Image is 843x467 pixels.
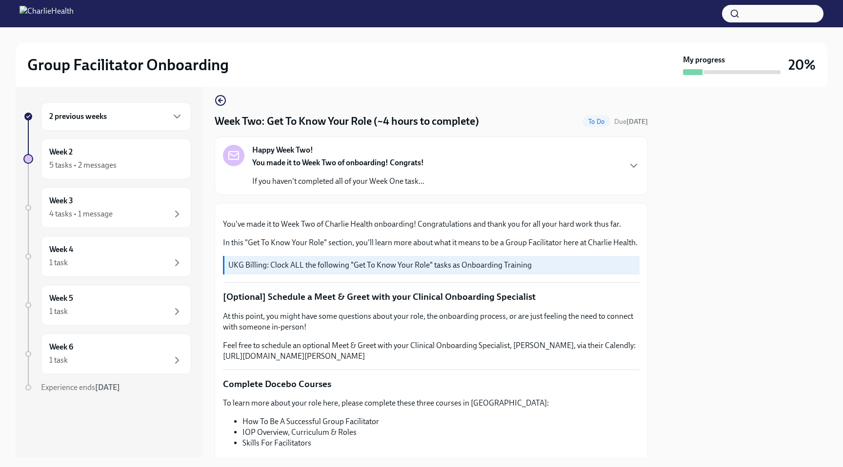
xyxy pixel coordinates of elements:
img: CharlieHealth [20,6,74,21]
div: 2 previous weeks [41,102,191,131]
p: Feel free to schedule an optional Meet & Greet with your Clinical Onboarding Specialist, [PERSON_... [223,340,640,362]
p: Complete Docebo Courses [223,378,640,390]
p: You've made it to Week Two of Charlie Health onboarding! Congratulations and thank you for all yo... [223,219,640,230]
a: Week 61 task [23,333,191,374]
h4: Week Two: Get To Know Your Role (~4 hours to complete) [215,114,479,129]
strong: Happy Week Two! [252,145,313,156]
div: 1 task [49,355,68,366]
p: To learn more about your role here, please complete these three courses in [GEOGRAPHIC_DATA]: [223,398,640,409]
h6: Week 4 [49,244,73,255]
div: 1 task [49,306,68,317]
p: [Optional] Schedule a Meet & Greet with your Clinical Onboarding Specialist [223,291,640,303]
strong: My progress [683,55,725,65]
h3: 20% [788,56,816,74]
h6: Week 6 [49,342,73,352]
li: How To Be A Successful Group Facilitator [242,416,640,427]
a: Week 25 tasks • 2 messages [23,138,191,179]
p: UKG Billing: Clock ALL the following "Get To Know Your Role" tasks as Onboarding Training [228,260,636,271]
strong: You made it to Week Two of onboarding! Congrats! [252,158,424,167]
h6: Week 2 [49,147,73,157]
a: Week 51 task [23,285,191,326]
span: September 29th, 2025 10:00 [614,117,648,126]
span: Due [614,117,648,126]
a: Week 34 tasks • 1 message [23,187,191,228]
strong: [DATE] [95,383,120,392]
a: Click here to access your Docebo! [233,457,344,466]
span: To Do [582,118,610,125]
h6: Week 5 [49,293,73,304]
a: Week 41 task [23,236,191,277]
p: If you haven't completed all of your Week One task... [252,176,424,187]
li: Skills For Facilitators [242,438,640,448]
h2: Group Facilitator Onboarding [27,55,229,75]
li: IOP Overview, Curriculum & Roles [242,427,640,438]
div: 1 task [49,257,68,268]
p: At this point, you might have some questions about your role, the onboarding process, or are just... [223,311,640,332]
p: In this "Get To Know Your Role" section, you'll learn more about what it means to be a Group Faci... [223,237,640,248]
strong: [DATE] [626,117,648,126]
h6: 2 previous weeks [49,111,107,122]
div: 5 tasks • 2 messages [49,160,117,171]
p: 🎓 [223,456,640,467]
div: 4 tasks • 1 message [49,209,113,219]
h6: Week 3 [49,195,73,206]
span: Experience ends [41,383,120,392]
